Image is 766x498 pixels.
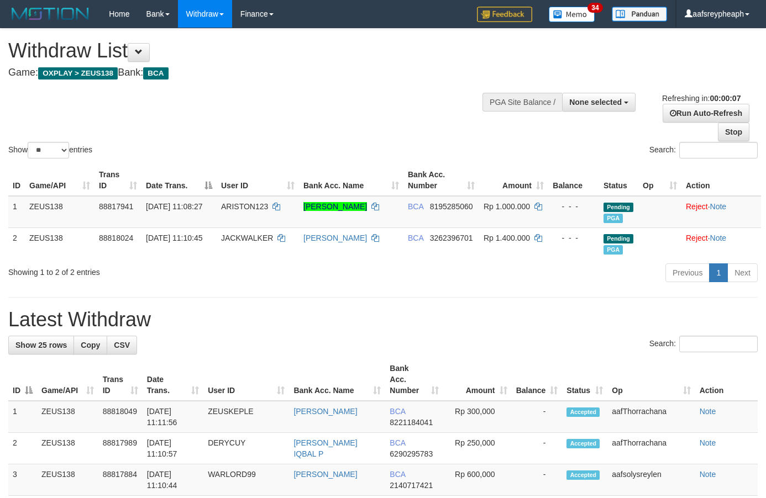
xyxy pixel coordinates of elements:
span: 88817941 [99,202,133,211]
td: 2 [8,227,25,259]
td: ZEUS138 [37,433,98,464]
span: BCA [143,67,168,80]
th: Trans ID: activate to sort column ascending [98,358,143,401]
img: MOTION_logo.png [8,6,92,22]
th: Action [681,165,761,196]
h1: Latest Withdraw [8,309,758,331]
button: None selected [562,93,636,112]
div: - - - [553,232,595,243]
span: Rp 1.000.000 [484,202,530,211]
span: [DATE] 11:10:45 [146,234,202,242]
th: Bank Acc. Number: activate to sort column ascending [403,165,479,196]
span: Copy 8221184041 to clipboard [390,418,433,427]
td: ZEUS138 [25,227,95,259]
th: Trans ID: activate to sort column ascending [95,165,141,196]
div: PGA Site Balance / [482,93,562,112]
a: [PERSON_NAME] [303,202,367,211]
input: Search: [679,142,758,158]
span: None selected [569,98,622,107]
a: Reject [686,234,708,242]
th: Op: activate to sort column ascending [607,358,695,401]
a: Note [710,234,727,242]
td: [DATE] 11:10:44 [143,464,203,496]
th: User ID: activate to sort column ascending [217,165,299,196]
span: Accepted [566,470,600,480]
img: Button%20Memo.svg [549,7,595,22]
a: Next [727,263,758,282]
td: ZEUS138 [37,401,98,433]
a: [PERSON_NAME] [293,470,357,479]
span: Copy 2140717421 to clipboard [390,481,433,490]
span: Pending [604,234,633,243]
a: Note [700,470,716,479]
th: Game/API: activate to sort column ascending [25,165,95,196]
th: ID: activate to sort column descending [8,358,37,401]
span: CSV [114,341,130,349]
a: Stop [718,123,749,141]
th: Game/API: activate to sort column ascending [37,358,98,401]
a: Reject [686,202,708,211]
span: BCA [390,407,405,416]
span: JACKWALKER [221,234,273,242]
td: ZEUSKEPLE [203,401,289,433]
th: Amount: activate to sort column ascending [443,358,511,401]
th: Action [695,358,758,401]
td: Rp 250,000 [443,433,511,464]
td: aafThorrachana [607,433,695,464]
th: Bank Acc. Number: activate to sort column ascending [385,358,443,401]
td: [DATE] 11:10:57 [143,433,203,464]
span: Marked by aafsolysreylen [604,214,623,223]
span: BCA [390,438,405,447]
th: Status: activate to sort column ascending [562,358,607,401]
a: Note [700,438,716,447]
td: [DATE] 11:11:56 [143,401,203,433]
a: Note [700,407,716,416]
span: Copy [81,341,100,349]
label: Search: [649,336,758,352]
label: Show entries [8,142,92,158]
th: User ID: activate to sort column ascending [203,358,289,401]
th: Balance: activate to sort column ascending [512,358,563,401]
span: [DATE] 11:08:27 [146,202,202,211]
a: 1 [709,263,728,282]
th: Bank Acc. Name: activate to sort column ascending [289,358,385,401]
a: [PERSON_NAME] [303,234,367,242]
span: Copy 8195285060 to clipboard [430,202,473,211]
span: OXPLAY > ZEUS138 [38,67,118,80]
span: Accepted [566,439,600,448]
td: WARLORD99 [203,464,289,496]
th: Date Trans.: activate to sort column descending [141,165,217,196]
span: BCA [408,234,423,242]
img: Feedback.jpg [477,7,532,22]
td: Rp 300,000 [443,401,511,433]
th: Status [599,165,638,196]
span: Rp 1.400.000 [484,234,530,242]
th: Op: activate to sort column ascending [638,165,681,196]
span: Refreshing in: [662,94,741,103]
div: Showing 1 to 2 of 2 entries [8,262,311,278]
span: Copy 3262396701 to clipboard [430,234,473,242]
td: · [681,227,761,259]
span: Marked by aafsolysreylen [604,245,623,255]
strong: 00:00:07 [710,94,741,103]
span: 34 [587,3,602,13]
td: 2 [8,433,37,464]
span: Pending [604,203,633,212]
a: Run Auto-Refresh [663,104,749,123]
h1: Withdraw List [8,40,500,62]
th: ID [8,165,25,196]
th: Balance [548,165,599,196]
a: Show 25 rows [8,336,74,354]
a: CSV [107,336,137,354]
a: Previous [665,263,710,282]
span: BCA [390,470,405,479]
td: 88817989 [98,433,143,464]
span: BCA [408,202,423,211]
td: 3 [8,464,37,496]
select: Showentries [28,142,69,158]
span: ARISTON123 [221,202,268,211]
input: Search: [679,336,758,352]
td: 1 [8,401,37,433]
span: Accepted [566,407,600,417]
a: Copy [74,336,107,354]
